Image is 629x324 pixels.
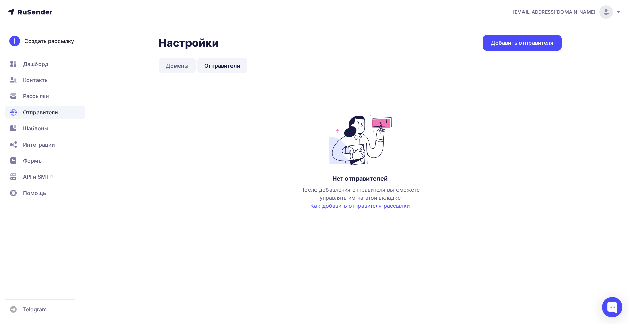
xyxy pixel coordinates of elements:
a: Рассылки [5,89,85,103]
a: Шаблоны [5,122,85,135]
a: [EMAIL_ADDRESS][DOMAIN_NAME] [513,5,621,19]
span: Дашборд [23,60,48,68]
span: Рассылки [23,92,49,100]
a: Отправители [5,106,85,119]
a: Контакты [5,73,85,87]
a: Как добавить отправителя рассылки [310,202,410,209]
span: Интеграции [23,140,55,149]
a: Формы [5,154,85,167]
a: Дашборд [5,57,85,71]
span: Контакты [23,76,49,84]
span: API и SMTP [23,173,53,181]
span: [EMAIL_ADDRESS][DOMAIN_NAME] [513,9,595,15]
div: Создать рассылку [24,37,74,45]
span: Шаблоны [23,124,48,132]
div: Нет отправителей [332,175,388,183]
span: Отправители [23,108,58,116]
h2: Настройки [159,36,219,50]
div: Добавить отправителя [491,39,554,47]
a: Домены [159,58,196,73]
span: Telegram [23,305,47,313]
span: После добавления отправителя вы сможете управлять им на этой вкладке [300,186,419,209]
span: Помощь [23,189,46,197]
span: Формы [23,157,43,165]
a: Отправители [197,58,247,73]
